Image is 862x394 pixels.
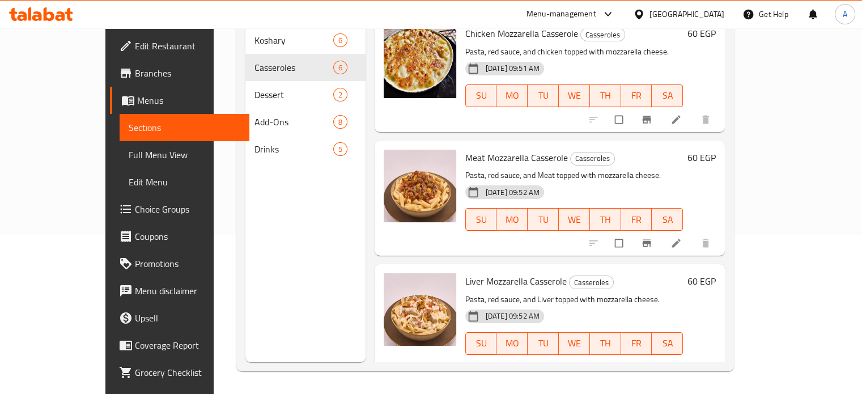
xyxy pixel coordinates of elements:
[135,311,240,325] span: Upsell
[528,84,559,107] button: TU
[384,273,456,346] img: Liver Mozzarella Casserole
[608,232,632,254] span: Select to update
[687,273,716,289] h6: 60 EGP
[652,332,683,355] button: SA
[670,114,684,125] a: Edit menu item
[621,208,652,231] button: FR
[334,144,347,155] span: 5
[110,223,249,250] a: Coupons
[333,88,347,101] div: items
[465,25,578,42] span: Chicken Mozzarella Casserole
[245,54,366,81] div: Casseroles6
[245,22,366,167] nav: Menu sections
[465,84,497,107] button: SU
[570,276,613,289] span: Casseroles
[590,208,621,231] button: TH
[501,335,523,351] span: MO
[135,257,240,270] span: Promotions
[693,355,720,380] button: delete
[608,109,632,130] span: Select to update
[245,27,366,54] div: Koshary6
[656,87,678,104] span: SA
[110,87,249,114] a: Menus
[470,335,492,351] span: SU
[559,208,590,231] button: WE
[135,230,240,243] span: Coupons
[465,168,683,183] p: Pasta, red sauce, and Meat topped with mozzarella cheese.
[254,142,333,156] span: Drinks
[670,238,684,249] a: Edit menu item
[254,115,333,129] span: Add-Ons
[465,149,568,166] span: Meat Mozzarella Casserole
[110,332,249,359] a: Coverage Report
[481,311,544,321] span: [DATE] 09:52 AM
[626,335,648,351] span: FR
[634,355,661,380] button: Branch-specific-item
[333,115,347,129] div: items
[465,332,497,355] button: SU
[496,208,528,231] button: MO
[254,61,333,74] span: Casseroles
[334,90,347,100] span: 2
[687,26,716,41] h6: 60 EGP
[595,211,617,228] span: TH
[110,60,249,87] a: Branches
[129,148,240,162] span: Full Menu View
[563,335,585,351] span: WE
[465,273,567,290] span: Liver Mozzarella Casserole
[333,61,347,74] div: items
[334,62,347,73] span: 6
[470,211,492,228] span: SU
[254,33,333,47] span: Koshary
[501,211,523,228] span: MO
[580,28,625,41] div: Casseroles
[563,87,585,104] span: WE
[135,202,240,216] span: Choice Groups
[501,87,523,104] span: MO
[245,135,366,163] div: Drinks5
[135,39,240,53] span: Edit Restaurant
[254,88,333,101] div: Dessert
[559,84,590,107] button: WE
[129,121,240,134] span: Sections
[621,84,652,107] button: FR
[590,84,621,107] button: TH
[110,304,249,332] a: Upsell
[481,187,544,198] span: [DATE] 09:52 AM
[120,114,249,141] a: Sections
[532,87,554,104] span: TU
[687,150,716,166] h6: 60 EGP
[135,338,240,352] span: Coverage Report
[634,107,661,132] button: Branch-specific-item
[595,335,617,351] span: TH
[120,141,249,168] a: Full Menu View
[626,87,648,104] span: FR
[693,107,720,132] button: delete
[465,208,497,231] button: SU
[135,366,240,379] span: Grocery Checklist
[120,168,249,196] a: Edit Menu
[465,45,683,59] p: Pasta, red sauce, and chicken topped with mozzarella cheese.
[528,332,559,355] button: TU
[470,87,492,104] span: SU
[652,208,683,231] button: SA
[570,152,615,166] div: Casseroles
[334,117,347,128] span: 8
[110,359,249,386] a: Grocery Checklist
[110,277,249,304] a: Menu disclaimer
[652,84,683,107] button: SA
[137,94,240,107] span: Menus
[245,81,366,108] div: Dessert2
[384,26,456,98] img: Chicken Mozzarella Casserole
[693,231,720,256] button: delete
[532,335,554,351] span: TU
[563,211,585,228] span: WE
[245,108,366,135] div: Add-Ons8
[634,231,661,256] button: Branch-specific-item
[626,211,648,228] span: FR
[334,35,347,46] span: 6
[532,211,554,228] span: TU
[595,87,617,104] span: TH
